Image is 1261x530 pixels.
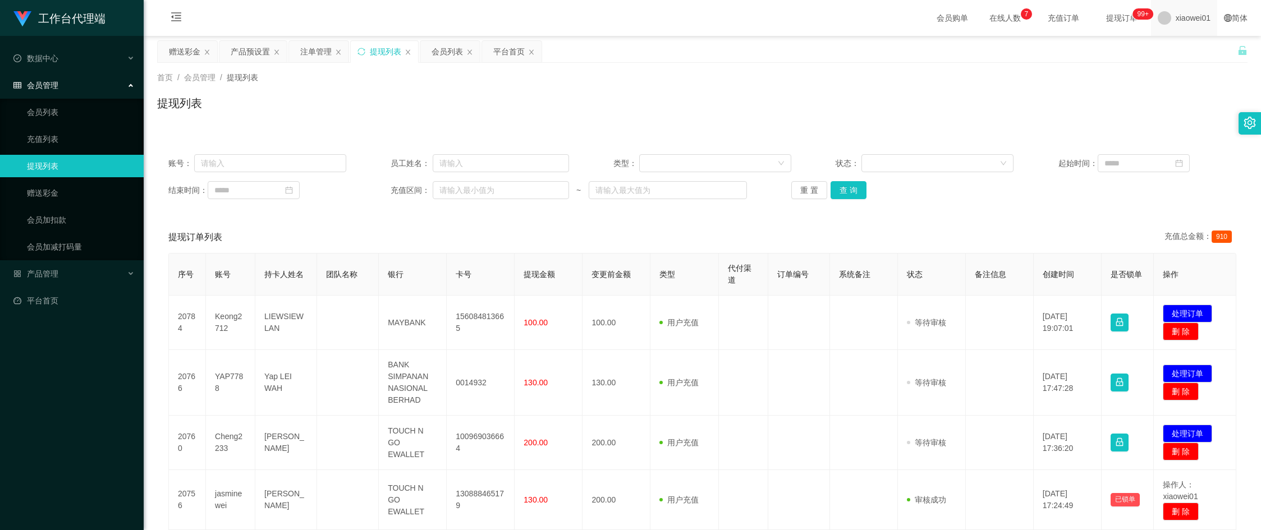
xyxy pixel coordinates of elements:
input: 请输入最小值为 [433,181,569,199]
td: 20784 [169,296,206,350]
i: 图标: calendar [1175,159,1183,167]
span: 账号 [215,270,231,279]
span: 提现金额 [524,270,555,279]
td: Keong2712 [206,296,255,350]
button: 重 置 [791,181,827,199]
td: 130.00 [583,350,650,416]
span: 账号： [168,158,194,169]
span: 变更前金额 [591,270,631,279]
span: 数据中心 [13,54,58,63]
i: 图标: close [528,49,535,56]
td: 200.00 [583,470,650,530]
button: 处理订单 [1163,425,1212,443]
i: 图标: close [335,49,342,56]
span: 等待审核 [907,318,946,327]
td: [DATE] 19:07:01 [1034,296,1102,350]
a: 赠送彩金 [27,182,135,204]
span: 持卡人姓名 [264,270,304,279]
div: 赠送彩金 [169,41,200,62]
div: 提现列表 [370,41,401,62]
td: [PERSON_NAME] [255,470,317,530]
td: 156084813665 [447,296,515,350]
i: 图标: close [405,49,411,56]
i: 图标: down [778,160,785,168]
button: 处理订单 [1163,305,1212,322]
span: 备注信息 [975,270,1006,279]
span: 是否锁单 [1111,270,1142,279]
td: MAYBANK [379,296,447,350]
td: 100969036664 [447,416,515,470]
td: TOUCH N GO EWALLET [379,470,447,530]
span: 卡号 [456,270,471,279]
sup: 7 [1021,8,1032,20]
td: YAP7788 [206,350,255,416]
span: 系统备注 [839,270,870,279]
span: 等待审核 [907,378,946,387]
div: 会员列表 [432,41,463,62]
a: 提现列表 [27,155,135,177]
button: 已锁单 [1111,493,1140,506]
span: 提现列表 [227,73,258,82]
span: 会员管理 [13,81,58,90]
span: / [220,73,222,82]
span: 类型： [613,158,639,169]
a: 会员加减打码量 [27,236,135,258]
h1: 工作台代理端 [38,1,106,36]
button: 删 除 [1163,503,1199,520]
i: 图标: close [466,49,473,56]
span: 910 [1212,231,1232,243]
span: 员工姓名： [391,158,433,169]
a: 图标: dashboard平台首页 [13,289,135,312]
span: 产品管理 [13,269,58,278]
td: 20760 [169,416,206,470]
td: TOUCH N GO EWALLET [379,416,447,470]
span: 类型 [659,270,675,279]
span: 100.00 [524,318,548,327]
button: 查 询 [831,181,866,199]
div: 注单管理 [300,41,332,62]
span: 会员管理 [184,73,215,82]
button: 图标: lock [1111,374,1129,391]
i: 图标: menu-fold [157,1,195,36]
span: 用户充值 [659,495,699,504]
img: logo.9652507e.png [13,11,31,27]
span: 状态 [907,270,923,279]
td: [DATE] 17:36:20 [1034,416,1102,470]
sup: 1090 [1133,8,1153,20]
span: 130.00 [524,378,548,387]
button: 图标: lock [1111,434,1129,451]
button: 图标: lock [1111,314,1129,331]
span: 用户充值 [659,438,699,447]
i: 图标: global [1224,14,1232,22]
span: 130.00 [524,495,548,504]
a: 充值列表 [27,128,135,150]
td: 20756 [169,470,206,530]
td: 0014932 [447,350,515,416]
span: 提现订单列表 [168,231,222,244]
i: 图标: appstore-o [13,270,21,278]
span: 状态： [836,158,861,169]
i: 图标: close [204,49,210,56]
span: 操作 [1163,270,1179,279]
span: 充值订单 [1042,14,1085,22]
span: 结束时间： [168,185,208,196]
span: 团队名称 [326,270,357,279]
span: 用户充值 [659,318,699,327]
button: 处理订单 [1163,365,1212,382]
p: 7 [1024,8,1028,20]
span: ~ [569,185,589,196]
td: 100.00 [583,296,650,350]
td: [DATE] 17:47:28 [1034,350,1102,416]
h1: 提现列表 [157,95,202,112]
span: 用户充值 [659,378,699,387]
input: 请输入最大值为 [589,181,747,199]
span: 创建时间 [1043,270,1074,279]
span: 操作人：xiaowei01 [1163,480,1198,501]
td: jasminewei [206,470,255,530]
button: 删 除 [1163,322,1199,340]
span: 序号 [178,270,194,279]
a: 会员加扣款 [27,209,135,231]
span: 在线人数 [984,14,1026,22]
button: 删 除 [1163,382,1199,400]
td: Cheng2233 [206,416,255,470]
